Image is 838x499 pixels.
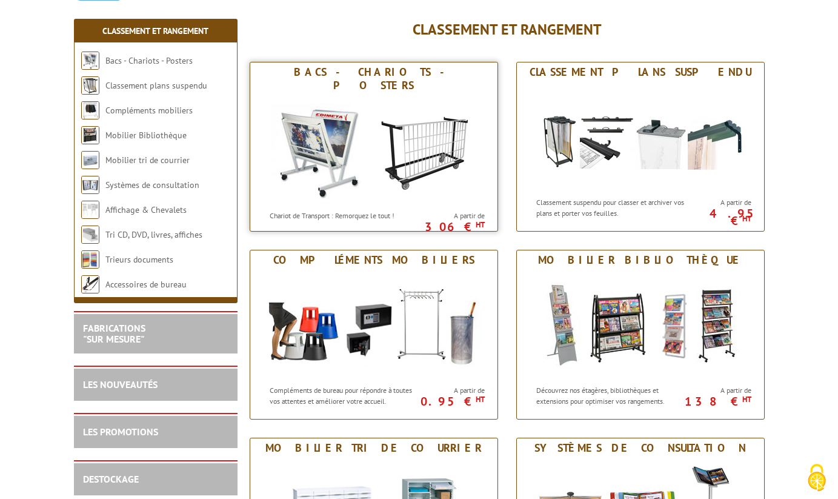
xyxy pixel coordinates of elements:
p: 4.95 € [683,210,751,224]
a: Accessoires de bureau [105,279,187,290]
button: Cookies (fenêtre modale) [796,458,838,499]
img: Mobilier Bibliothèque [81,126,99,144]
p: Compléments de bureau pour répondre à toutes vos attentes et améliorer votre accueil. [270,385,420,406]
a: FABRICATIONS"Sur Mesure" [83,322,145,345]
a: Mobilier Bibliothèque [105,130,187,141]
div: Classement plans suspendu [520,65,761,79]
img: Systèmes de consultation [81,176,99,194]
img: Tri CD, DVD, livres, affiches [81,226,99,244]
div: Mobilier tri de courrier [253,441,494,455]
span: A partir de [690,386,751,395]
a: Trieurs documents [105,254,173,265]
p: 138 € [683,398,751,405]
a: Systèmes de consultation [105,179,199,190]
p: Découvrez nos étagères, bibliothèques et extensions pour optimiser vos rangements. [536,385,687,406]
h1: Classement et Rangement [250,22,765,38]
img: Affichage & Chevalets [81,201,99,219]
span: A partir de [423,211,485,221]
sup: HT [476,394,485,404]
a: LES PROMOTIONS [83,426,158,438]
sup: HT [742,213,751,224]
img: Compléments mobiliers [81,101,99,119]
div: Compléments mobiliers [253,253,494,267]
img: Cookies (fenêtre modale) [802,463,832,493]
p: 0.95 € [417,398,485,405]
img: Classement plans suspendu [528,82,753,191]
img: Mobilier Bibliothèque [528,270,753,379]
p: Classement suspendu pour classer et archiver vos plans et porter vos feuilles. [536,197,687,218]
img: Mobilier tri de courrier [81,151,99,169]
img: Bacs - Chariots - Posters [262,95,486,204]
a: Mobilier Bibliothèque Mobilier Bibliothèque Découvrez nos étagères, bibliothèques et extensions p... [516,250,765,420]
span: A partir de [423,386,485,395]
img: Bacs - Chariots - Posters [81,52,99,70]
img: Accessoires de bureau [81,275,99,293]
div: Systèmes de consultation [520,441,761,455]
a: Compléments mobiliers Compléments mobiliers Compléments de bureau pour répondre à toutes vos atte... [250,250,498,420]
img: Trieurs documents [81,250,99,269]
a: Compléments mobiliers [105,105,193,116]
a: Bacs - Chariots - Posters [105,55,193,66]
a: Bacs - Chariots - Posters Bacs - Chariots - Posters Chariot de Transport : Remorquez le tout ! A ... [250,62,498,232]
div: Mobilier Bibliothèque [520,253,761,267]
a: Affichage & Chevalets [105,204,187,215]
a: DESTOCKAGE [83,473,139,485]
a: LES NOUVEAUTÉS [83,378,158,390]
a: Mobilier tri de courrier [105,155,190,166]
sup: HT [476,219,485,230]
div: Bacs - Chariots - Posters [253,65,494,92]
img: Compléments mobiliers [262,270,486,379]
sup: HT [742,394,751,404]
img: Classement plans suspendu [81,76,99,95]
p: Chariot de Transport : Remorquez le tout ! [270,210,420,221]
a: Classement et Rangement [102,25,208,36]
a: Classement plans suspendu [105,80,207,91]
a: Classement plans suspendu Classement plans suspendu Classement suspendu pour classer et archiver ... [516,62,765,232]
span: A partir de [690,198,751,207]
a: Tri CD, DVD, livres, affiches [105,229,202,240]
p: 306 € [417,223,485,230]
